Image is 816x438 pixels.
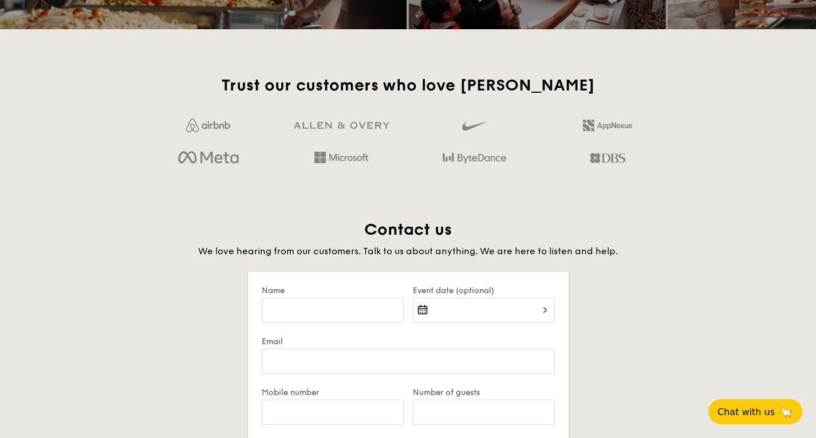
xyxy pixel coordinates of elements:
[186,119,230,132] img: Jf4Dw0UUCKFd4aYAAAAASUVORK5CYII=
[147,75,669,96] h2: Trust our customers who love [PERSON_NAME]
[314,152,368,163] img: Hd4TfVa7bNwuIo1gAAAAASUVORK5CYII=
[413,286,555,295] label: Event date (optional)
[583,120,632,131] img: 2L6uqdT+6BmeAFDfWP11wfMG223fXktMZIL+i+lTG25h0NjUBKOYhdW2Kn6T+C0Q7bASH2i+1JIsIulPLIv5Ss6l0e291fRVW...
[443,148,506,168] img: bytedance.dc5c0c88.png
[779,405,793,419] span: 🦙
[198,246,618,257] span: We love hearing from our customers. Talk to us about anything. We are here to listen and help.
[262,286,404,295] label: Name
[178,148,238,168] img: meta.d311700b.png
[294,122,389,129] img: GRg3jHAAAAABJRU5ErkJggg==
[413,388,555,397] label: Number of guests
[718,407,775,417] span: Chat with us
[262,337,555,346] label: Email
[590,148,625,168] img: dbs.a5bdd427.png
[708,399,802,424] button: Chat with us🦙
[262,388,404,397] label: Mobile number
[364,220,452,239] span: Contact us
[462,116,486,136] img: gdlseuq06himwAAAABJRU5ErkJggg==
